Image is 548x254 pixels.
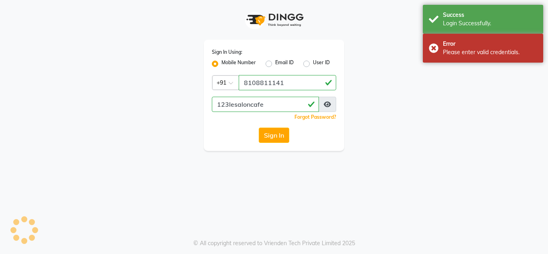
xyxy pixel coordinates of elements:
a: Forgot Password? [294,114,336,120]
label: Sign In Using: [212,49,242,56]
label: User ID [313,59,330,69]
input: Username [239,75,336,90]
input: Username [212,97,319,112]
div: Please enter valid credentials. [443,48,537,57]
div: Error [443,40,537,48]
div: Success [443,11,537,19]
label: Mobile Number [221,59,256,69]
label: Email ID [275,59,294,69]
button: Sign In [259,128,289,143]
div: Login Successfully. [443,19,537,28]
img: logo1.svg [242,8,306,32]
